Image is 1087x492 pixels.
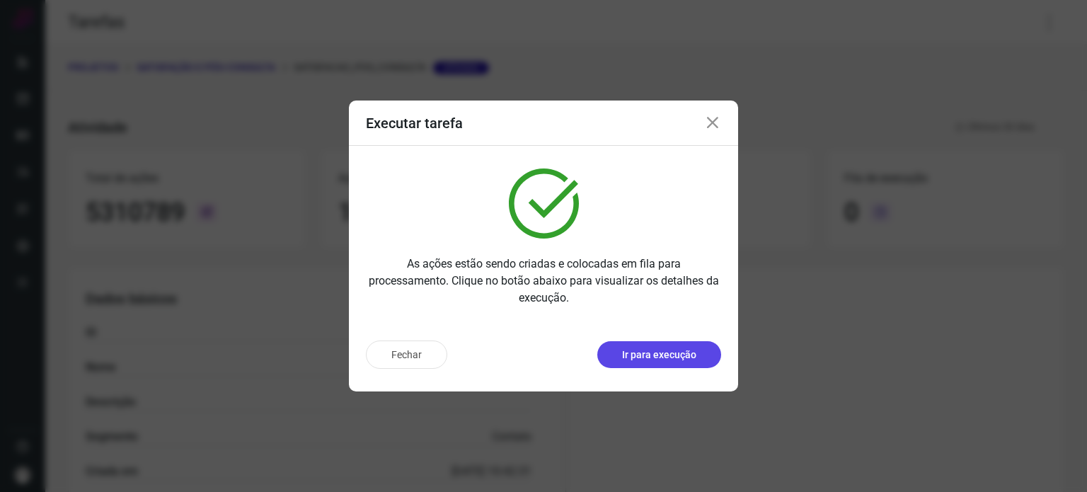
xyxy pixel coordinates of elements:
[366,256,721,307] p: As ações estão sendo criadas e colocadas em fila para processamento. Clique no botão abaixo para ...
[366,115,463,132] h3: Executar tarefa
[597,341,721,368] button: Ir para execução
[366,341,447,369] button: Fechar
[622,348,696,362] p: Ir para execução
[509,168,579,239] img: verified.svg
